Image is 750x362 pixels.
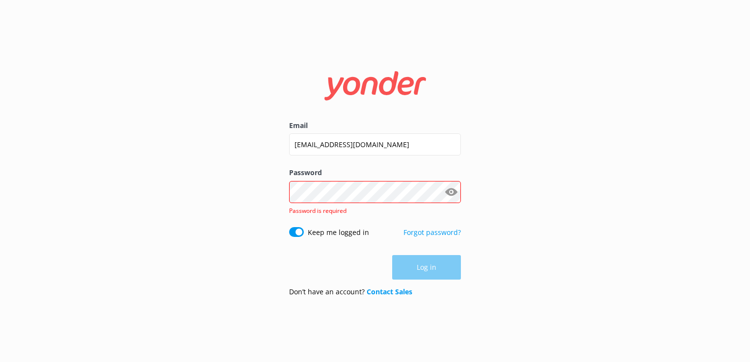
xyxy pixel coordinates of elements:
[308,227,369,238] label: Keep me logged in
[289,167,461,178] label: Password
[441,182,461,202] button: Show password
[289,133,461,155] input: user@emailaddress.com
[403,228,461,237] a: Forgot password?
[289,286,412,297] p: Don’t have an account?
[289,120,461,131] label: Email
[367,287,412,296] a: Contact Sales
[289,207,347,215] span: Password is required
